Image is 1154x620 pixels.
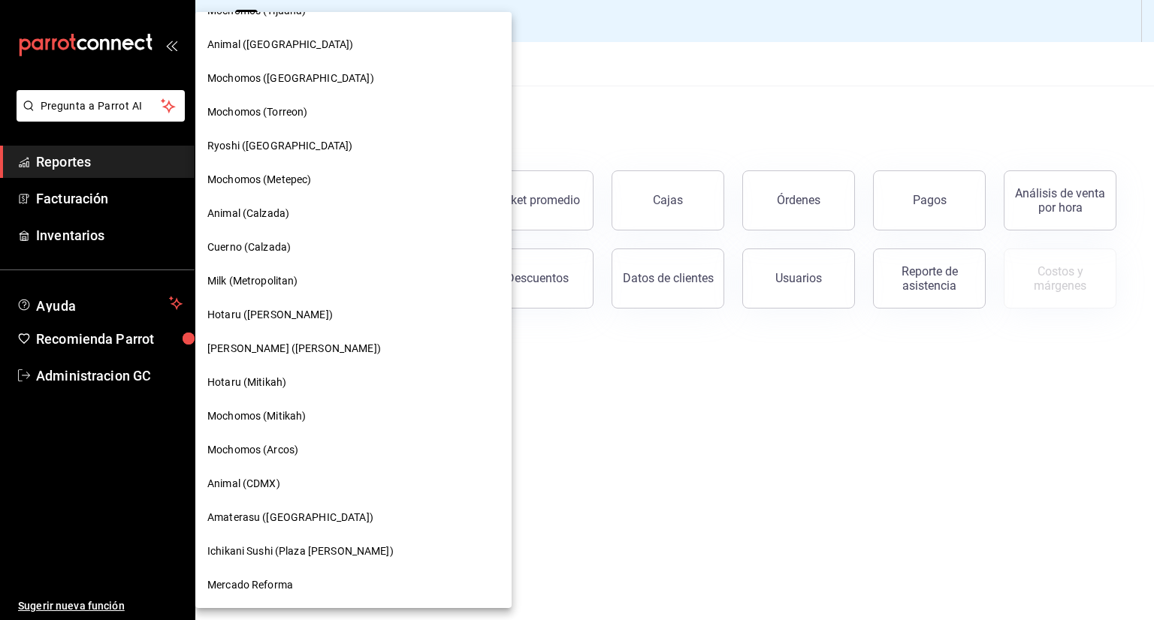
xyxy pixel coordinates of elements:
[195,433,512,467] div: Mochomos (Arcos)
[207,239,291,255] span: Cuerno (Calzada)
[207,307,333,323] span: Hotaru ([PERSON_NAME])
[195,264,512,298] div: Milk (Metropolitan)
[207,375,286,390] span: Hotaru (Mitikah)
[195,366,512,399] div: Hotaru (Mitikah)
[195,95,512,129] div: Mochomos (Torreon)
[195,501,512,534] div: Amaterasu ([GEOGRAPHIC_DATA])
[195,534,512,568] div: Ichikani Sushi (Plaza [PERSON_NAME])
[195,129,512,163] div: Ryoshi ([GEOGRAPHIC_DATA])
[207,71,374,86] span: Mochomos ([GEOGRAPHIC_DATA])
[195,568,512,602] div: Mercado Reforma
[207,104,307,120] span: Mochomos (Torreon)
[207,341,381,357] span: [PERSON_NAME] ([PERSON_NAME])
[207,37,353,53] span: Animal ([GEOGRAPHIC_DATA])
[195,28,512,62] div: Animal ([GEOGRAPHIC_DATA])
[207,442,298,458] span: Mochomos (Arcos)
[207,206,289,221] span: Animal (Calzada)
[195,163,512,197] div: Mochomos (Metepec)
[195,332,512,366] div: [PERSON_NAME] ([PERSON_NAME])
[195,298,512,332] div: Hotaru ([PERSON_NAME])
[207,172,311,188] span: Mochomos (Metepec)
[195,467,512,501] div: Animal (CDMX)
[195,230,512,264] div: Cuerno (Calzada)
[207,273,298,289] span: Milk (Metropolitan)
[207,577,293,593] span: Mercado Reforma
[207,510,373,525] span: Amaterasu ([GEOGRAPHIC_DATA])
[195,62,512,95] div: Mochomos ([GEOGRAPHIC_DATA])
[207,138,352,154] span: Ryoshi ([GEOGRAPHIC_DATA])
[207,408,306,424] span: Mochomos (Mitikah)
[195,399,512,433] div: Mochomos (Mitikah)
[207,543,394,559] span: Ichikani Sushi (Plaza [PERSON_NAME])
[195,197,512,230] div: Animal (Calzada)
[207,476,280,492] span: Animal (CDMX)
